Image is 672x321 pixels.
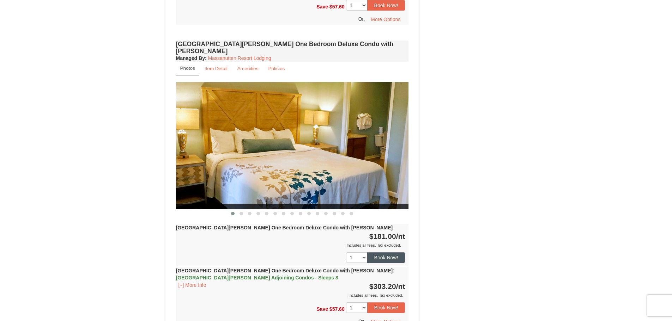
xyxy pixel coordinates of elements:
button: More Options [366,14,405,25]
a: Amenities [233,62,263,75]
strong: [GEOGRAPHIC_DATA][PERSON_NAME] One Bedroom Deluxe Condo with [PERSON_NAME] [176,268,394,280]
small: Policies [268,66,285,71]
a: Item Detail [200,62,232,75]
span: $57.60 [329,306,345,312]
span: /nt [396,232,405,240]
span: /nt [396,282,405,290]
span: $303.20 [369,282,396,290]
a: Photos [176,62,199,75]
span: Or, [358,16,365,22]
span: Save [316,4,328,10]
strong: $181.00 [369,232,405,240]
span: Save [316,306,328,312]
small: Amenities [237,66,259,71]
img: 18876286-122-159e5707.jpg [176,82,409,209]
small: Item Detail [205,66,228,71]
button: Book Now! [367,252,405,263]
button: [+] More Info [176,281,209,289]
strong: : [176,55,207,61]
h4: [GEOGRAPHIC_DATA][PERSON_NAME] One Bedroom Deluxe Condo with [PERSON_NAME] [176,41,409,55]
span: $57.60 [329,4,345,10]
span: [GEOGRAPHIC_DATA][PERSON_NAME] Adjoining Condos - Sleeps 8 [176,275,338,280]
small: Photos [180,66,195,71]
button: Book Now! [367,302,405,313]
div: Includes all fees. Tax excluded. [176,242,405,249]
strong: [GEOGRAPHIC_DATA][PERSON_NAME] One Bedroom Deluxe Condo with [PERSON_NAME] [176,225,393,230]
a: Policies [264,62,289,75]
div: Includes all fees. Tax excluded. [176,292,405,299]
span: : [393,268,394,273]
a: Massanutten Resort Lodging [208,55,271,61]
span: Managed By [176,55,205,61]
